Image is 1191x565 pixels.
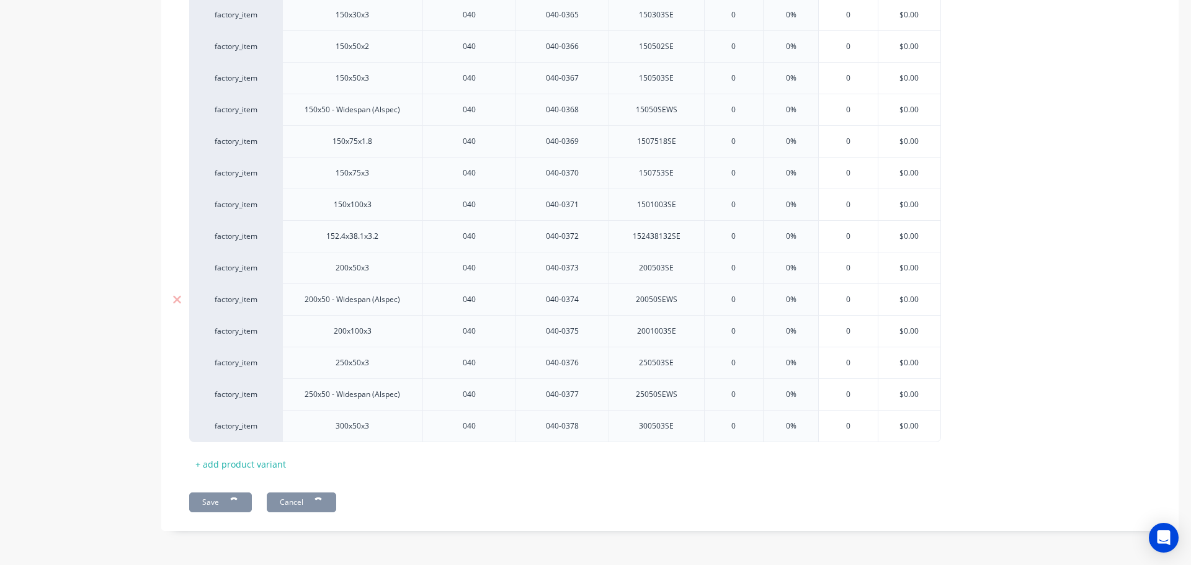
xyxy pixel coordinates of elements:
[189,252,941,283] div: factory_item200x50x3040040-0373200503SE00%0$0.00
[321,133,383,149] div: 150x75x1.8
[625,291,687,308] div: 20050SEWS
[703,411,765,442] div: 0
[202,104,270,115] div: factory_item
[817,347,879,378] div: 0
[531,70,593,86] div: 040-0367
[625,386,687,403] div: 25050SEWS
[817,252,879,283] div: 0
[760,94,822,125] div: 0%
[878,347,940,378] div: $0.00
[321,418,383,434] div: 300x50x3
[760,63,822,94] div: 0%
[189,30,941,62] div: factory_item150x50x2040040-0366150502SE00%0$0.00
[189,347,941,378] div: factory_item250x50x3040040-0376250503SE00%0$0.00
[295,102,410,118] div: 150x50 - Widespan (Alspec)
[189,378,941,410] div: factory_item250x50 - Widespan (Alspec)040040-037725050SEWS00%0$0.00
[202,294,270,305] div: factory_item
[295,291,410,308] div: 200x50 - Widespan (Alspec)
[202,389,270,400] div: factory_item
[760,189,822,220] div: 0%
[760,31,822,62] div: 0%
[878,94,940,125] div: $0.00
[817,221,879,252] div: 0
[202,41,270,52] div: factory_item
[760,252,822,283] div: 0%
[878,316,940,347] div: $0.00
[703,94,765,125] div: 0
[703,347,765,378] div: 0
[817,411,879,442] div: 0
[625,323,687,339] div: 2001003SE
[531,102,593,118] div: 040-0368
[878,126,940,157] div: $0.00
[878,411,940,442] div: $0.00
[202,199,270,210] div: factory_item
[625,38,687,55] div: 150502SE
[703,189,765,220] div: 0
[817,189,879,220] div: 0
[321,70,383,86] div: 150x50x3
[202,167,270,179] div: factory_item
[703,379,765,410] div: 0
[321,7,383,23] div: 150x30x3
[321,197,383,213] div: 150x100x3
[703,31,765,62] div: 0
[878,284,940,315] div: $0.00
[189,220,941,252] div: factory_item152.4x38.1x3.2040040-0372152438132SE00%0$0.00
[760,379,822,410] div: 0%
[625,133,687,149] div: 1507518SE
[878,252,940,283] div: $0.00
[189,410,941,442] div: factory_item300x50x3040040-0378300503SE00%0$0.00
[438,355,500,371] div: 040
[295,386,410,403] div: 250x50 - Widespan (Alspec)
[625,355,687,371] div: 250503SE
[703,158,765,189] div: 0
[703,252,765,283] div: 0
[202,262,270,274] div: factory_item
[625,102,687,118] div: 15050SEWS
[438,260,500,276] div: 040
[189,125,941,157] div: factory_item150x75x1.8040040-03691507518SE00%0$0.00
[438,165,500,181] div: 040
[321,323,383,339] div: 200x100x3
[625,165,687,181] div: 150753SE
[703,284,765,315] div: 0
[531,386,593,403] div: 040-0377
[321,260,383,276] div: 200x50x3
[703,126,765,157] div: 0
[316,228,388,244] div: 152.4x38.1x3.2
[267,492,336,512] button: Cancel
[817,31,879,62] div: 0
[878,379,940,410] div: $0.00
[438,102,500,118] div: 040
[189,62,941,94] div: factory_item150x50x3040040-0367150503SE00%0$0.00
[703,221,765,252] div: 0
[202,326,270,337] div: factory_item
[703,316,765,347] div: 0
[189,315,941,347] div: factory_item200x100x3040040-03752001003SE00%0$0.00
[321,165,383,181] div: 150x75x3
[202,9,270,20] div: factory_item
[625,7,687,23] div: 150303SE
[1149,523,1179,553] div: Open Intercom Messenger
[202,73,270,84] div: factory_item
[202,136,270,147] div: factory_item
[189,157,941,189] div: factory_item150x75x3040040-0370150753SE00%0$0.00
[623,228,690,244] div: 152438132SE
[189,455,292,474] div: + add product variant
[817,63,879,94] div: 0
[438,38,500,55] div: 040
[760,221,822,252] div: 0%
[438,323,500,339] div: 040
[531,291,593,308] div: 040-0374
[438,228,500,244] div: 040
[189,492,252,512] button: Save
[438,7,500,23] div: 040
[760,284,822,315] div: 0%
[202,231,270,242] div: factory_item
[531,228,593,244] div: 040-0372
[878,189,940,220] div: $0.00
[531,260,593,276] div: 040-0373
[625,418,687,434] div: 300503SE
[878,63,940,94] div: $0.00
